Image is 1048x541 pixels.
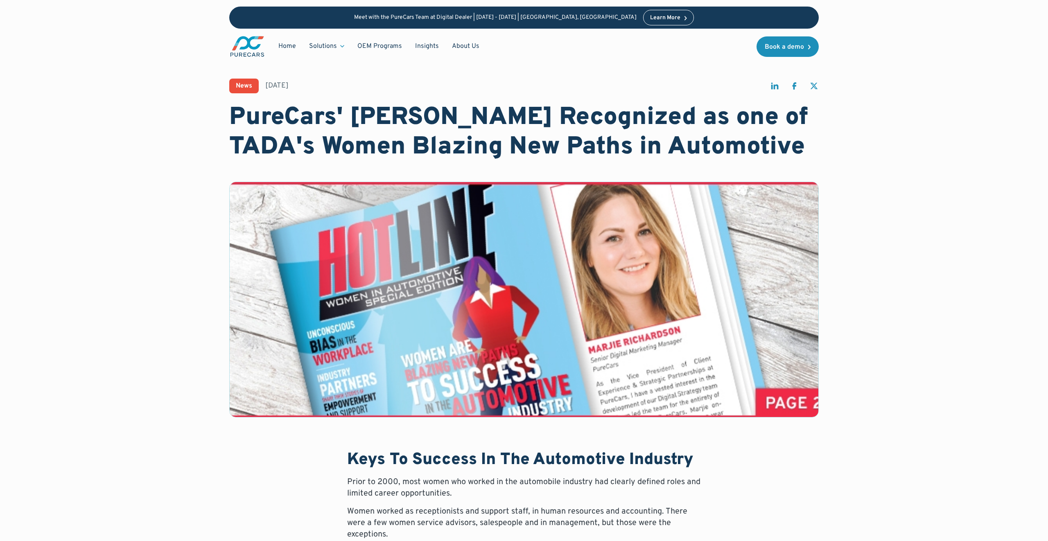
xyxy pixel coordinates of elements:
[236,83,252,89] div: News
[643,10,694,25] a: Learn More
[272,38,303,54] a: Home
[770,81,779,95] a: share on linkedin
[445,38,486,54] a: About Us
[354,14,637,21] p: Meet with the PureCars Team at Digital Dealer | [DATE] - [DATE] | [GEOGRAPHIC_DATA], [GEOGRAPHIC_...
[309,42,337,51] div: Solutions
[347,476,701,499] p: Prior to 2000, most women who worked in the automobile industry had clearly defined roles and lim...
[409,38,445,54] a: Insights
[650,15,680,21] div: Learn More
[229,35,265,58] a: main
[789,81,799,95] a: share on facebook
[765,44,804,50] div: Book a demo
[347,450,701,470] h2: Keys To Success In The Automotive Industry
[757,36,819,57] a: Book a demo
[229,103,819,162] h1: PureCars' [PERSON_NAME] Recognized as one of TADA's Women Blazing New Paths in Automotive
[265,81,289,91] div: [DATE]
[229,35,265,58] img: purecars logo
[347,506,701,540] p: Women worked as receptionists and support staff, in human resources and accounting. There were a ...
[351,38,409,54] a: OEM Programs
[303,38,351,54] div: Solutions
[809,81,819,95] a: share on twitter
